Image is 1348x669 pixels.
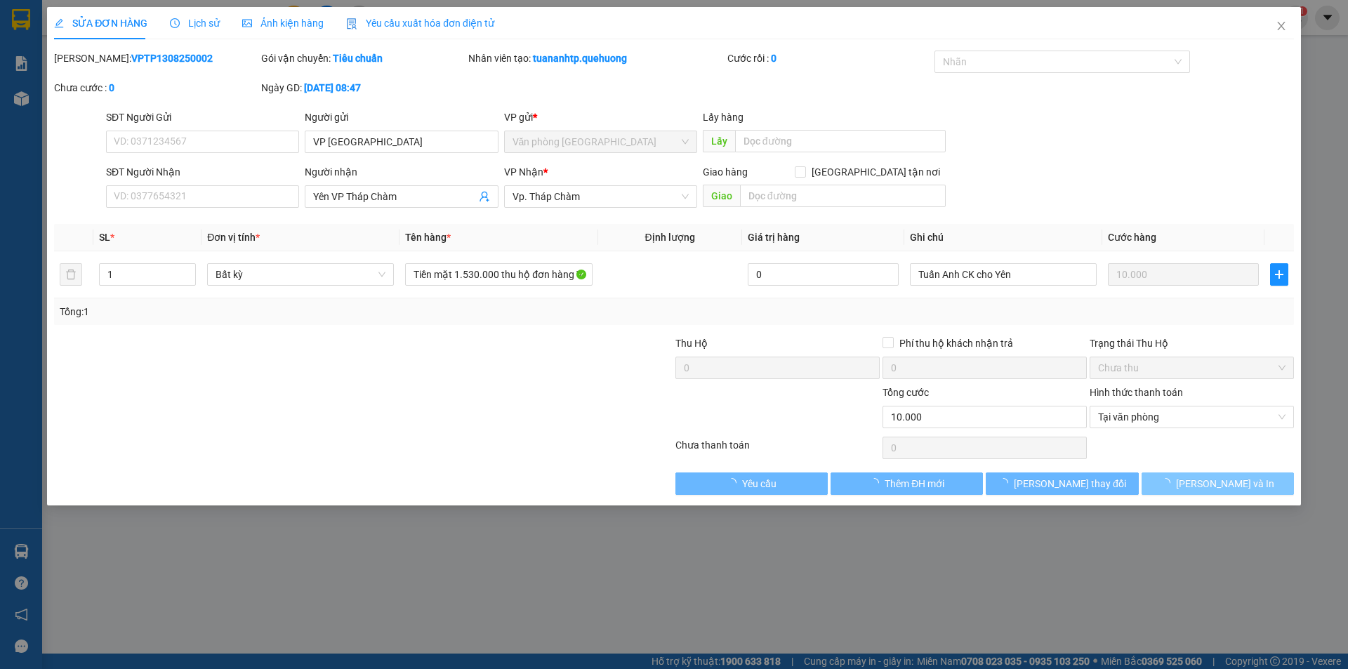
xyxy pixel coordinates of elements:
span: Yêu cầu [742,476,777,491]
div: VP gửi [504,110,697,125]
input: Ghi Chú [910,263,1097,286]
span: Tổng cước [883,387,929,398]
span: Tại văn phòng [1098,406,1286,428]
input: Dọc đường [740,185,946,207]
span: Bất kỳ [216,264,385,285]
b: Tiêu chuẩn [333,53,383,64]
div: SĐT Người Gửi [106,110,299,125]
span: [PERSON_NAME] và In [1176,476,1274,491]
span: Đơn vị tính [207,232,260,243]
button: [PERSON_NAME] và In [1142,472,1294,495]
div: Tổng: 1 [60,304,520,319]
span: SỬA ĐƠN HÀNG [54,18,147,29]
b: tuananhtp.quehuong [533,53,627,64]
span: loading [998,478,1014,488]
span: loading [869,478,885,488]
span: loading [1161,478,1176,488]
input: 0 [1108,263,1259,286]
span: Văn phòng Tân Phú [513,131,689,152]
span: clock-circle [170,18,180,28]
div: Người gửi [305,110,498,125]
span: Định lượng [645,232,695,243]
span: Cước hàng [1108,232,1156,243]
div: Chưa cước : [54,80,258,95]
div: SĐT Người Nhận [106,164,299,180]
span: Giao [703,185,740,207]
span: Lịch sử [170,18,220,29]
div: Ngày GD: [261,80,465,95]
div: Nhân viên tạo: [468,51,725,66]
label: Hình thức thanh toán [1090,387,1183,398]
span: Chưa thu [1098,357,1286,378]
div: Chưa thanh toán [674,437,881,462]
span: edit [54,18,64,28]
div: Gói vận chuyển: [261,51,465,66]
button: delete [60,263,82,286]
span: loading [727,478,742,488]
b: VPTP1308250002 [131,53,213,64]
div: Người nhận [305,164,498,180]
b: [DATE] 08:47 [304,82,361,93]
button: Yêu cầu [675,472,828,495]
span: Giá trị hàng [748,232,800,243]
span: Tên hàng [405,232,451,243]
span: Lấy [703,130,735,152]
span: plus [1271,269,1288,280]
img: icon [346,18,357,29]
div: [PERSON_NAME]: [54,51,258,66]
span: Ảnh kiện hàng [242,18,324,29]
button: Thêm ĐH mới [831,472,983,495]
b: 0 [771,53,777,64]
th: Ghi chú [904,224,1102,251]
b: Biên nhận gởi hàng hóa [91,20,135,135]
span: VP Nhận [504,166,543,178]
b: 0 [109,82,114,93]
span: close [1276,20,1287,32]
b: An Anh Limousine [18,91,77,157]
span: Lấy hàng [703,112,744,123]
span: Vp. Tháp Chàm [513,186,689,207]
input: VD: Bàn, Ghế [405,263,592,286]
button: [PERSON_NAME] thay đổi [986,472,1138,495]
span: SL [99,232,110,243]
div: Trạng thái Thu Hộ [1090,336,1294,351]
span: [PERSON_NAME] thay đổi [1014,476,1126,491]
span: Thu Hộ [675,338,708,349]
span: Yêu cầu xuất hóa đơn điện tử [346,18,494,29]
span: Thêm ĐH mới [885,476,944,491]
span: Phí thu hộ khách nhận trả [894,336,1019,351]
span: Giao hàng [703,166,748,178]
span: [GEOGRAPHIC_DATA] tận nơi [806,164,946,180]
input: Dọc đường [735,130,946,152]
button: plus [1270,263,1288,286]
span: picture [242,18,252,28]
div: Cước rồi : [727,51,932,66]
span: user-add [479,191,490,202]
button: Close [1262,7,1301,46]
